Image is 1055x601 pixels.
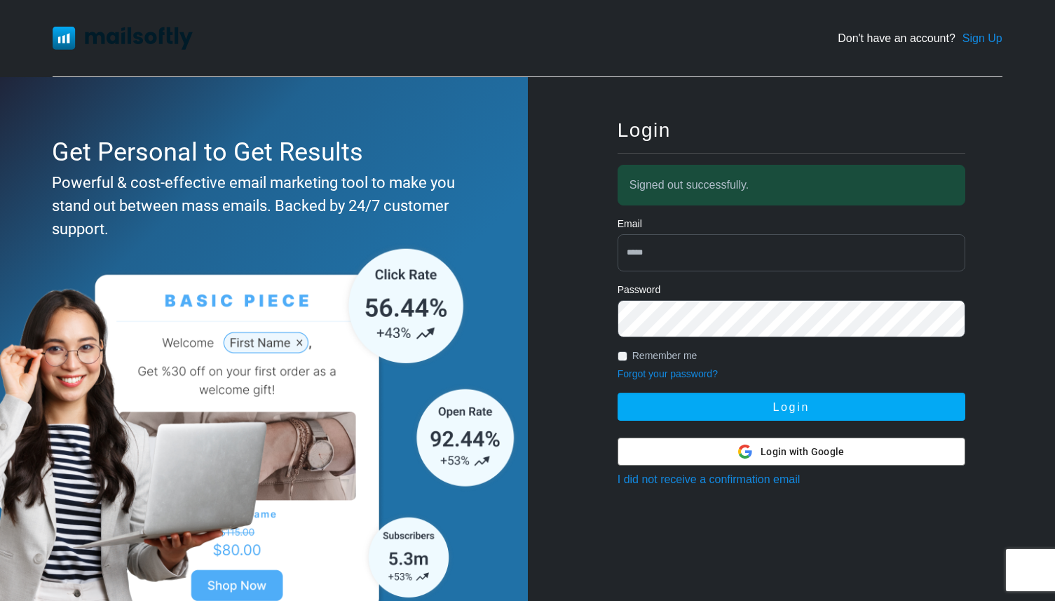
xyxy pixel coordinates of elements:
a: I did not receive a confirmation email [618,473,801,485]
button: Login [618,393,965,421]
div: Don't have an account? [838,30,1002,47]
button: Login with Google [618,438,965,466]
div: Get Personal to Get Results [52,133,468,171]
label: Password [618,283,660,297]
img: Mailsoftly [53,27,193,49]
span: Login [618,119,671,141]
div: Powerful & cost-effective email marketing tool to make you stand out between mass emails. Backed ... [52,171,468,241]
div: Signed out successfully. [618,165,965,205]
a: Sign Up [962,30,1002,47]
a: Forgot your password? [618,368,718,379]
label: Remember me [632,349,697,363]
label: Email [618,217,642,231]
span: Login with Google [761,445,844,459]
